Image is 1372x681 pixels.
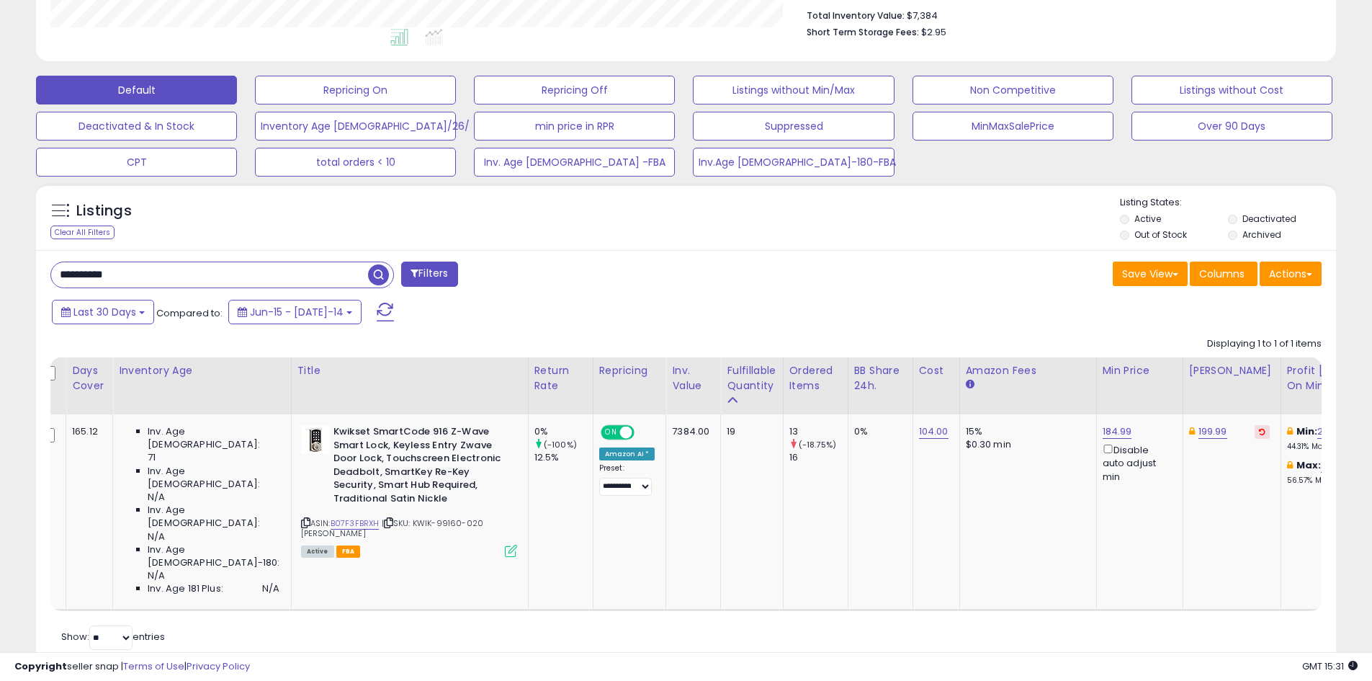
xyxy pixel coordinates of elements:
a: 104.00 [919,424,949,439]
b: Short Term Storage Fees: [807,26,919,38]
span: N/A [148,530,165,543]
div: $0.30 min [966,438,1085,451]
button: Repricing Off [474,76,675,104]
a: 29.42 [1321,458,1348,473]
div: Clear All Filters [50,226,115,239]
button: MinMaxSalePrice [913,112,1113,141]
div: seller snap | | [14,660,250,674]
span: Compared to: [156,306,223,320]
i: This overrides the store level Dynamic Max Price for this listing [1189,427,1195,436]
div: 0% [534,425,593,438]
button: min price in RPR [474,112,675,141]
h5: Listings [76,201,132,221]
div: Disable auto adjust min [1103,442,1172,484]
span: Last 30 Days [73,305,136,319]
div: Inventory Age [119,363,284,378]
small: (-100%) [544,439,577,450]
a: 199.99 [1198,424,1227,439]
span: Inv. Age [DEMOGRAPHIC_DATA]: [148,465,279,491]
div: Amazon AI * [599,448,655,460]
button: Listings without Cost [1131,76,1332,104]
div: Return Rate [534,363,587,393]
span: Show: entries [61,630,165,644]
span: All listings currently available for purchase on Amazon [301,546,334,558]
a: Privacy Policy [187,659,250,673]
span: N/A [148,569,165,582]
div: Fulfillable Quantity [727,363,776,393]
button: Inv.Age [DEMOGRAPHIC_DATA]-180-FBA [693,148,894,177]
label: Archived [1242,228,1281,241]
button: total orders < 10 [255,148,456,177]
button: CPT [36,148,237,177]
span: ON [602,427,620,439]
button: Filters [401,262,457,287]
span: $2.95 [921,25,946,39]
div: 165.12 [72,425,102,438]
button: Inv. Age [DEMOGRAPHIC_DATA] -FBA [474,148,675,177]
button: Last 30 Days [52,300,154,324]
i: This overrides the store level max markup for this listing [1287,460,1293,470]
span: OFF [632,427,655,439]
span: Columns [1199,267,1245,281]
div: ASIN: [301,425,517,556]
i: This overrides the store level min markup for this listing [1287,427,1293,436]
button: Actions [1260,262,1322,286]
button: Repricing On [255,76,456,104]
b: Total Inventory Value: [807,9,905,22]
span: Jun-15 - [DATE]-14 [250,305,344,319]
i: Revert to store-level Dynamic Max Price [1259,428,1265,435]
li: $7,384 [807,6,1311,23]
div: Repricing [599,363,660,378]
b: Max: [1296,458,1322,472]
button: Jun-15 - [DATE]-14 [228,300,362,324]
span: 71 [148,451,156,464]
small: (-18.75%) [799,439,836,450]
button: Save View [1113,262,1188,286]
div: Inv. value [672,363,714,393]
div: Amazon Fees [966,363,1090,378]
span: 2025-08-15 15:31 GMT [1302,659,1358,673]
img: 418azdGew4L._SL40_.jpg [301,425,330,454]
label: Active [1134,213,1161,225]
div: 7384.00 [672,425,709,438]
div: BB Share 24h. [854,363,907,393]
button: Inventory Age [DEMOGRAPHIC_DATA]/26/ [255,112,456,141]
div: 19 [727,425,771,438]
div: Days Cover [72,363,107,393]
div: 16 [789,451,848,464]
div: 0% [854,425,902,438]
span: Inv. Age [DEMOGRAPHIC_DATA]: [148,425,279,451]
b: Min: [1296,424,1318,438]
a: Terms of Use [123,659,184,673]
div: Displaying 1 to 1 of 1 items [1207,337,1322,351]
span: Inv. Age [DEMOGRAPHIC_DATA]: [148,504,279,530]
span: N/A [262,582,279,595]
div: 12.5% [534,451,593,464]
small: Amazon Fees. [966,378,974,391]
button: Non Competitive [913,76,1113,104]
label: Deactivated [1242,213,1296,225]
a: B07F3FBRXH [331,517,380,530]
label: Out of Stock [1134,228,1187,241]
a: 24.91 [1317,424,1341,439]
span: Inv. Age [DEMOGRAPHIC_DATA]-180: [148,543,279,569]
span: N/A [148,491,165,504]
div: Title [297,363,522,378]
button: Default [36,76,237,104]
span: | SKU: KWIK-99160-020 [PERSON_NAME] [301,517,483,539]
div: [PERSON_NAME] [1189,363,1275,378]
button: Suppressed [693,112,894,141]
div: Ordered Items [789,363,842,393]
div: Preset: [599,463,655,496]
p: Listing States: [1120,196,1336,210]
button: Listings without Min/Max [693,76,894,104]
span: FBA [336,546,361,558]
button: Over 90 Days [1131,112,1332,141]
div: 15% [966,425,1085,438]
span: Inv. Age 181 Plus: [148,582,223,595]
b: Kwikset SmartCode 916 Z-Wave Smart Lock, Keyless Entry Zwave Door Lock, Touchscreen Electronic De... [333,425,508,509]
a: 184.99 [1103,424,1132,439]
div: Cost [919,363,954,378]
button: Deactivated & In Stock [36,112,237,141]
button: Columns [1190,262,1257,286]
